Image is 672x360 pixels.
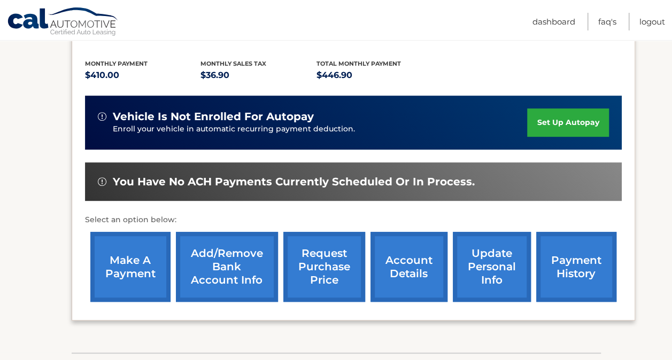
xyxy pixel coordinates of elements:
span: You have no ACH payments currently scheduled or in process. [113,175,475,189]
p: Enroll your vehicle in automatic recurring payment deduction. [113,123,528,135]
a: request purchase price [283,232,365,302]
a: Cal Automotive [7,7,119,38]
a: Dashboard [532,13,575,30]
a: payment history [536,232,616,302]
a: FAQ's [598,13,616,30]
p: $410.00 [85,68,201,83]
span: Total Monthly Payment [316,60,401,67]
a: Logout [639,13,665,30]
img: alert-white.svg [98,112,106,121]
p: $36.90 [200,68,316,83]
a: make a payment [90,232,171,302]
p: $446.90 [316,68,432,83]
img: alert-white.svg [98,177,106,186]
a: update personal info [453,232,531,302]
span: vehicle is not enrolled for autopay [113,110,314,123]
a: Add/Remove bank account info [176,232,278,302]
span: Monthly sales Tax [200,60,266,67]
a: set up autopay [527,108,608,137]
p: Select an option below: [85,214,622,226]
a: account details [370,232,447,302]
span: Monthly Payment [85,60,148,67]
